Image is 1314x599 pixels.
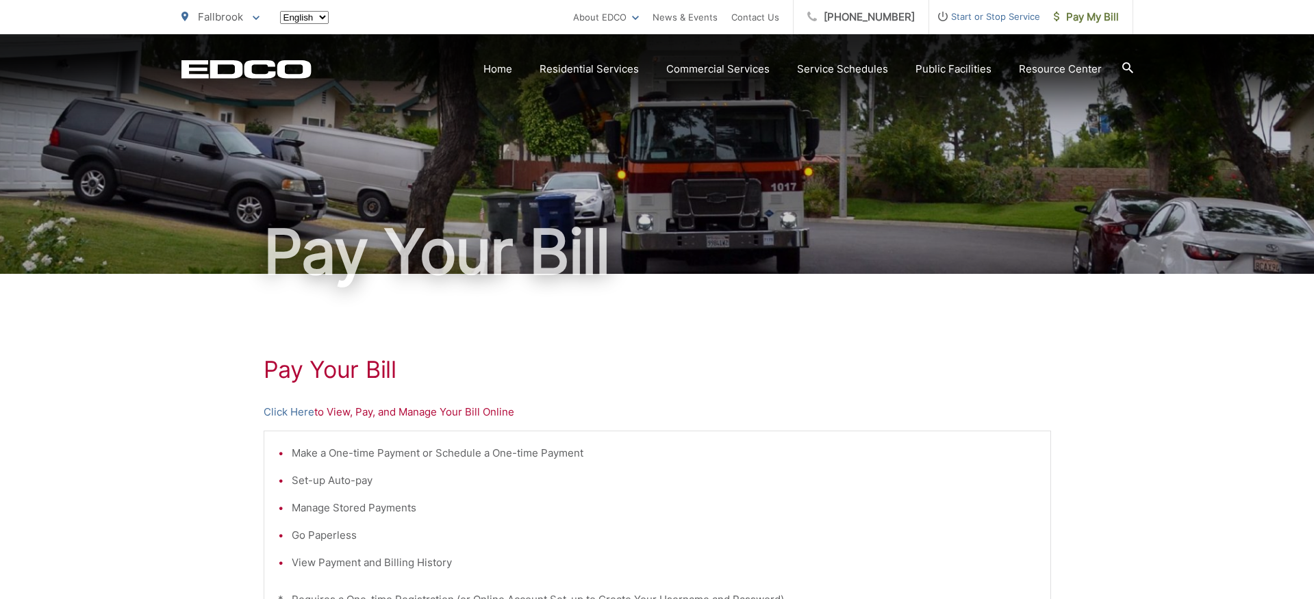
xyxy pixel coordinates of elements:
[264,404,314,420] a: Click Here
[280,11,329,24] select: Select a language
[915,61,991,77] a: Public Facilities
[653,9,718,25] a: News & Events
[1019,61,1102,77] a: Resource Center
[264,356,1051,383] h1: Pay Your Bill
[1054,9,1119,25] span: Pay My Bill
[666,61,770,77] a: Commercial Services
[292,500,1037,516] li: Manage Stored Payments
[573,9,639,25] a: About EDCO
[797,61,888,77] a: Service Schedules
[181,60,312,79] a: EDCD logo. Return to the homepage.
[292,445,1037,461] li: Make a One-time Payment or Schedule a One-time Payment
[198,10,243,23] span: Fallbrook
[540,61,639,77] a: Residential Services
[264,404,1051,420] p: to View, Pay, and Manage Your Bill Online
[292,527,1037,544] li: Go Paperless
[483,61,512,77] a: Home
[292,472,1037,489] li: Set-up Auto-pay
[292,555,1037,571] li: View Payment and Billing History
[181,218,1133,286] h1: Pay Your Bill
[731,9,779,25] a: Contact Us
